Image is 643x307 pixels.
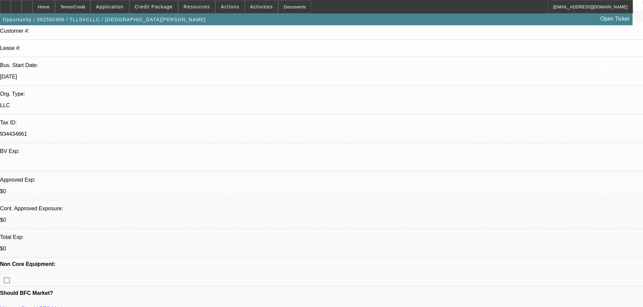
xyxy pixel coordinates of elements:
span: Activities [250,4,273,9]
button: Resources [179,0,215,13]
span: Opportunity / 092500306 / TLLSVCLLC / [GEOGRAPHIC_DATA][PERSON_NAME] [3,17,206,22]
span: Actions [221,4,239,9]
span: Resources [184,4,210,9]
button: Actions [216,0,244,13]
span: Credit Package [135,4,173,9]
a: Open Ticket [598,13,632,25]
button: Activities [245,0,278,13]
button: Application [91,0,129,13]
button: Credit Package [130,0,178,13]
span: Application [96,4,124,9]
